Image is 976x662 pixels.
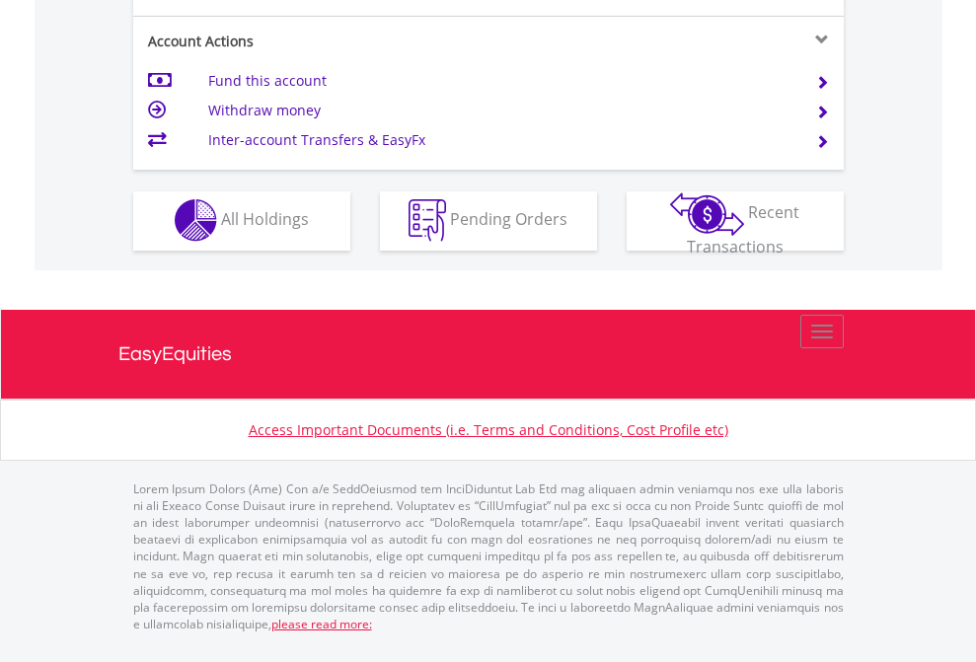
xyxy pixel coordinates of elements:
[249,420,728,439] a: Access Important Documents (i.e. Terms and Conditions, Cost Profile etc)
[208,96,791,125] td: Withdraw money
[133,191,350,251] button: All Holdings
[133,480,844,632] p: Lorem Ipsum Dolors (Ame) Con a/e SeddOeiusmod tem InciDiduntut Lab Etd mag aliquaen admin veniamq...
[133,32,488,51] div: Account Actions
[271,616,372,632] a: please read more:
[221,208,309,230] span: All Holdings
[670,192,744,236] img: transactions-zar-wht.png
[380,191,597,251] button: Pending Orders
[208,66,791,96] td: Fund this account
[450,208,567,230] span: Pending Orders
[409,199,446,242] img: pending_instructions-wht.png
[627,191,844,251] button: Recent Transactions
[687,201,800,257] span: Recent Transactions
[118,310,859,399] a: EasyEquities
[208,125,791,155] td: Inter-account Transfers & EasyFx
[175,199,217,242] img: holdings-wht.png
